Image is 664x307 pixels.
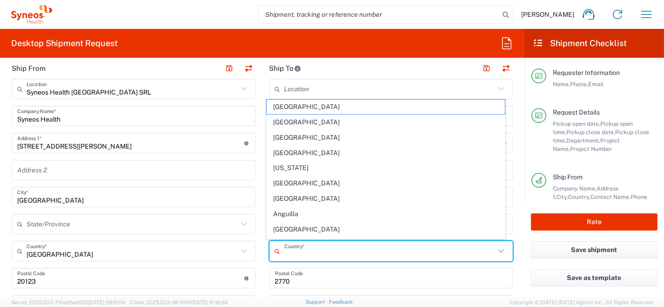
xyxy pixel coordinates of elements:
span: Project Number [570,145,612,152]
span: Client: 2025.20.0-8b113f4 [130,300,228,305]
span: Email [588,81,604,88]
span: Copyright © [DATE]-[DATE] Agistix Inc., All Rights Reserved [510,298,653,307]
span: Country, [568,193,590,200]
span: [US_STATE] [267,161,505,175]
span: [PERSON_NAME] [521,10,574,19]
span: Phone, [570,81,588,88]
button: Save shipment [531,241,657,259]
button: Save as template [531,269,657,287]
span: [DATE] 09:51:04 [88,300,126,305]
h2: Desktop Shipment Request [11,38,118,49]
h2: Ship From [12,64,46,73]
span: Anguilla [267,207,505,221]
button: Rate [531,213,657,231]
span: Department, [566,137,600,144]
span: Pickup close date, [566,129,615,136]
span: Request Details [553,109,600,116]
span: [DATE] 10:16:38 [191,300,228,305]
span: Company Name, [553,185,597,192]
a: Feedback [329,299,353,305]
span: Name, [553,81,570,88]
span: Ship From [553,173,583,181]
span: Pickup open date, [553,120,600,127]
span: [GEOGRAPHIC_DATA] [267,191,505,206]
span: [GEOGRAPHIC_DATA] [267,176,505,191]
span: [GEOGRAPHIC_DATA] [267,100,505,114]
span: Requester Information [553,69,620,76]
span: Contact Name, [590,193,630,200]
span: [GEOGRAPHIC_DATA] [267,146,505,160]
span: [GEOGRAPHIC_DATA] [267,130,505,145]
span: [GEOGRAPHIC_DATA] [267,115,505,130]
h2: Ship To [269,64,302,73]
span: Server: 2025.20.0-710e05ee653 [11,300,126,305]
span: [GEOGRAPHIC_DATA] [267,222,505,237]
input: Shipment, tracking or reference number [258,6,499,23]
a: Support [306,299,329,305]
h2: Shipment Checklist [533,38,627,49]
span: [GEOGRAPHIC_DATA] [267,237,505,252]
span: City, [557,193,568,200]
